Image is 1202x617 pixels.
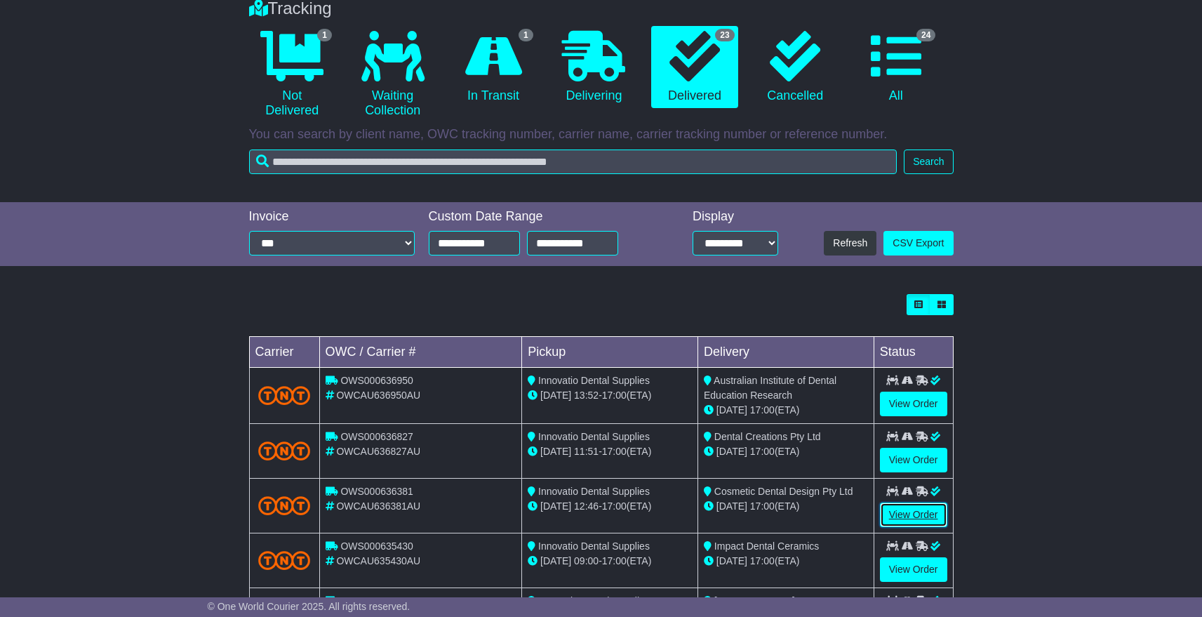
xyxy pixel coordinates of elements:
[853,26,939,109] a: 24 All
[450,26,536,109] a: 1 In Transit
[916,29,935,41] span: 24
[880,392,947,416] a: View Order
[258,442,311,460] img: TNT_Domestic.png
[880,448,947,472] a: View Order
[528,499,692,514] div: - (ETA)
[249,127,954,142] p: You can search by client name, OWC tracking number, carrier name, carrier tracking number or refe...
[528,554,692,569] div: - (ETA)
[551,26,637,109] a: Delivering
[336,446,420,457] span: OWCAU636827AU
[874,337,953,368] td: Status
[716,555,747,566] span: [DATE]
[714,595,795,606] span: [PERSON_NAME]
[714,540,819,552] span: Impact Dental Ceramics
[336,390,420,401] span: OWCAU636950AU
[528,388,692,403] div: - (ETA)
[540,500,571,512] span: [DATE]
[540,555,571,566] span: [DATE]
[602,446,627,457] span: 17:00
[429,209,654,225] div: Custom Date Range
[340,431,413,442] span: OWS000636827
[750,404,775,416] span: 17:00
[716,500,747,512] span: [DATE]
[317,29,332,41] span: 1
[574,555,599,566] span: 09:00
[519,29,533,41] span: 1
[538,595,650,606] span: Innovatio Dental Supplies
[349,26,436,124] a: Waiting Collection
[538,375,650,386] span: Innovatio Dental Supplies
[249,26,335,124] a: 1 Not Delivered
[540,446,571,457] span: [DATE]
[883,231,953,256] a: CSV Export
[716,404,747,416] span: [DATE]
[704,499,868,514] div: (ETA)
[904,150,953,174] button: Search
[528,444,692,459] div: - (ETA)
[538,540,650,552] span: Innovatio Dental Supplies
[651,26,737,109] a: 23 Delivered
[602,390,627,401] span: 17:00
[750,446,775,457] span: 17:00
[824,231,876,256] button: Refresh
[602,555,627,566] span: 17:00
[602,500,627,512] span: 17:00
[750,555,775,566] span: 17:00
[574,446,599,457] span: 11:51
[574,390,599,401] span: 13:52
[208,601,410,612] span: © One World Courier 2025. All rights reserved.
[880,557,947,582] a: View Order
[340,540,413,552] span: OWS000635430
[704,403,868,418] div: (ETA)
[249,209,415,225] div: Invoice
[715,29,734,41] span: 23
[752,26,839,109] a: Cancelled
[574,500,599,512] span: 12:46
[258,496,311,515] img: TNT_Domestic.png
[880,503,947,527] a: View Order
[538,486,650,497] span: Innovatio Dental Supplies
[714,486,853,497] span: Cosmetic Dental Design Pty Ltd
[336,500,420,512] span: OWCAU636381AU
[258,551,311,570] img: TNT_Domestic.png
[319,337,522,368] td: OWC / Carrier #
[249,337,319,368] td: Carrier
[697,337,874,368] td: Delivery
[522,337,698,368] td: Pickup
[693,209,778,225] div: Display
[750,500,775,512] span: 17:00
[340,486,413,497] span: OWS000636381
[538,431,650,442] span: Innovatio Dental Supplies
[340,595,413,606] span: OWS000634961
[258,386,311,405] img: TNT_Domestic.png
[704,554,868,569] div: (ETA)
[704,444,868,459] div: (ETA)
[714,431,821,442] span: Dental Creations Pty Ltd
[716,446,747,457] span: [DATE]
[340,375,413,386] span: OWS000636950
[704,375,836,401] span: Australian Institute of Dental Education Research
[540,390,571,401] span: [DATE]
[336,555,420,566] span: OWCAU635430AU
